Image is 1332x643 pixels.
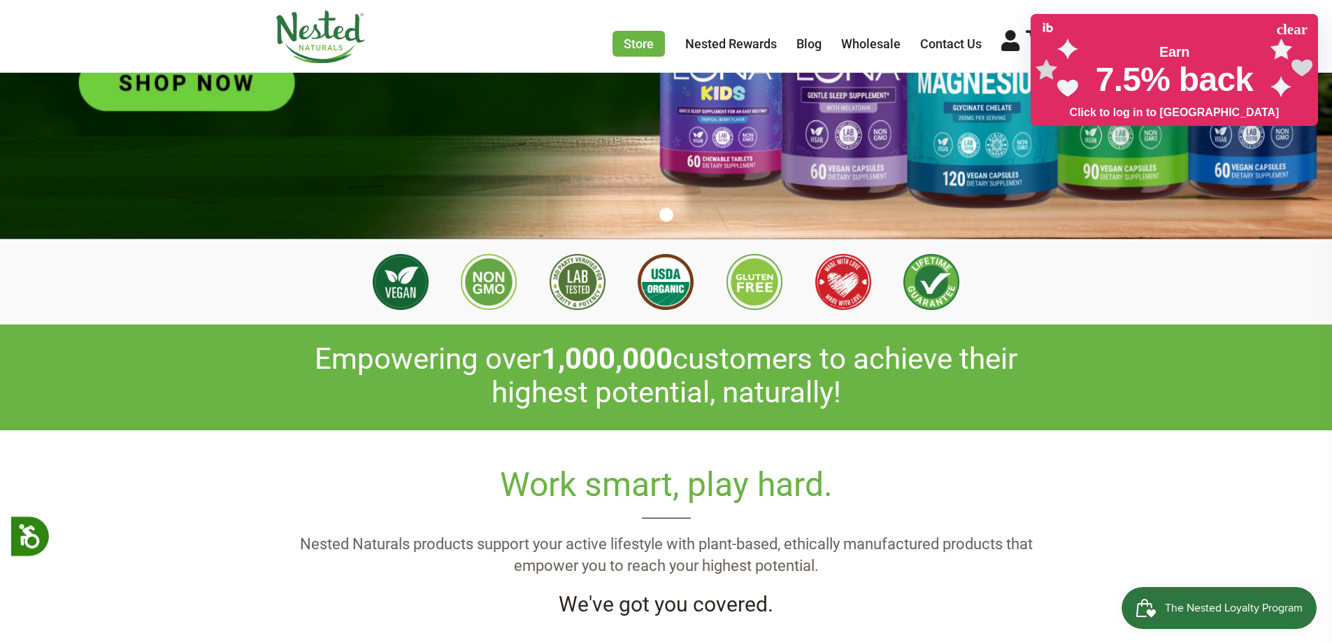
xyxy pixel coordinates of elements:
[275,534,1058,577] p: Nested Naturals products support your active lifestyle with plant-based, ethically manufactured p...
[841,36,901,51] a: Wholesale
[685,36,777,51] a: Nested Rewards
[659,208,673,222] button: 1 of 1
[275,465,1058,518] h2: Work smart, play hard.
[613,31,665,57] a: Store
[1122,587,1318,629] iframe: Button to open loyalty program pop-up
[461,254,517,310] img: Non GMO
[275,10,366,64] img: Nested Naturals
[275,342,1058,410] h2: Empowering over customers to achieve their highest potential, naturally!
[373,254,429,310] img: Vegan
[275,593,1058,617] h4: We've got you covered.
[550,254,606,310] img: 3rd Party Lab Tested
[1026,36,1058,51] a: 0
[903,254,959,310] img: Lifetime Guarantee
[920,36,982,51] a: Contact Us
[638,254,694,310] img: USDA Organic
[815,254,871,310] img: Made with Love
[541,341,673,376] span: 1,000,000
[796,36,822,51] a: Blog
[726,254,782,310] img: Gluten Free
